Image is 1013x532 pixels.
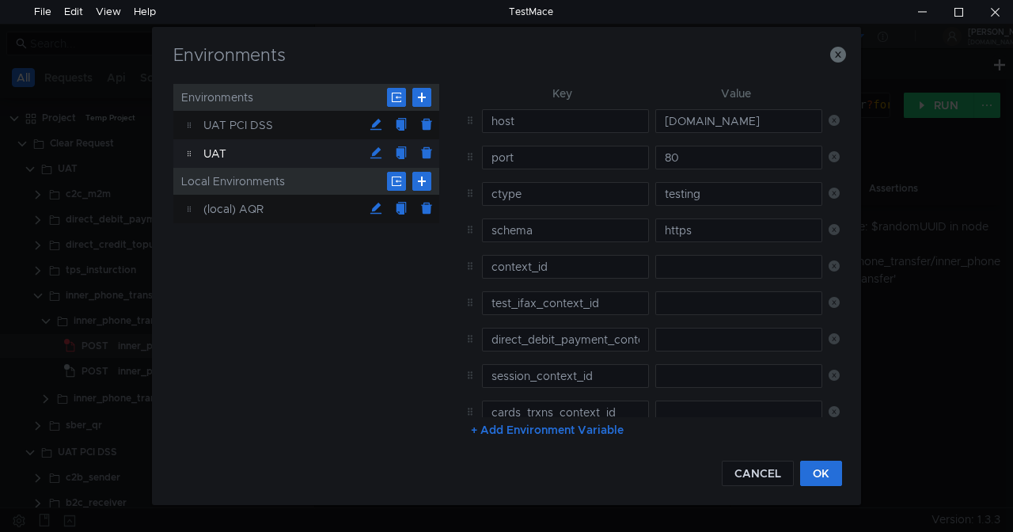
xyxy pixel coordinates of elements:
div: UAT PCI DSS [203,111,363,139]
th: Key [476,84,649,103]
div: Environments [173,84,439,111]
div: UAT [203,139,363,168]
th: Value [649,84,822,103]
div: Local Environments [173,168,439,195]
h3: Environments [171,46,842,65]
div: (local) AQR [203,195,363,223]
